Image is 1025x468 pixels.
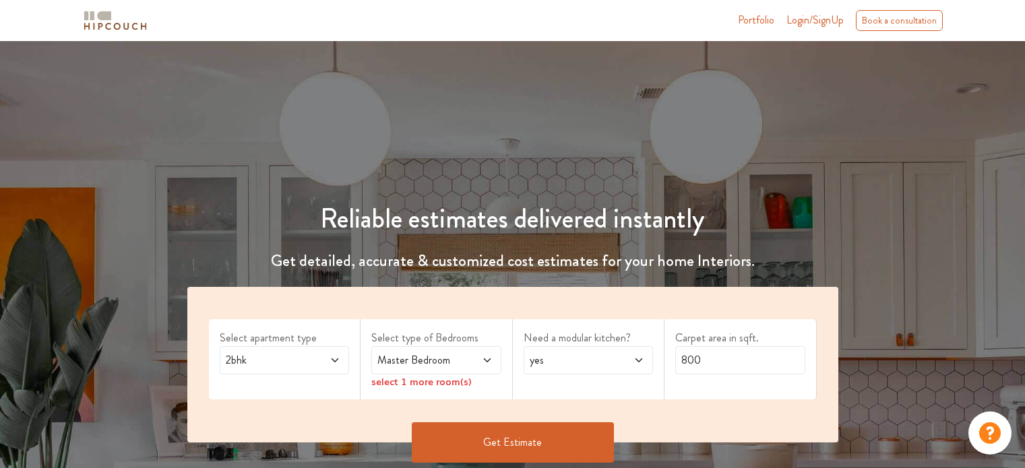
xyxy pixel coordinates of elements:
[371,374,501,389] div: select 1 more room(s)
[82,5,149,36] span: logo-horizontal.svg
[527,352,615,368] span: yes
[738,12,774,28] a: Portfolio
[179,203,846,235] h1: Reliable estimates delivered instantly
[223,352,311,368] span: 2bhk
[82,9,149,32] img: logo-horizontal.svg
[371,330,501,346] label: Select type of Bedrooms
[179,251,846,271] h4: Get detailed, accurate & customized cost estimates for your home Interiors.
[220,330,350,346] label: Select apartment type
[675,330,805,346] label: Carpet area in sqft.
[856,10,943,31] div: Book a consultation
[786,12,844,28] span: Login/SignUp
[524,330,654,346] label: Need a modular kitchen?
[412,422,614,463] button: Get Estimate
[375,352,463,368] span: Master Bedroom
[675,346,805,374] input: Enter area sqft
